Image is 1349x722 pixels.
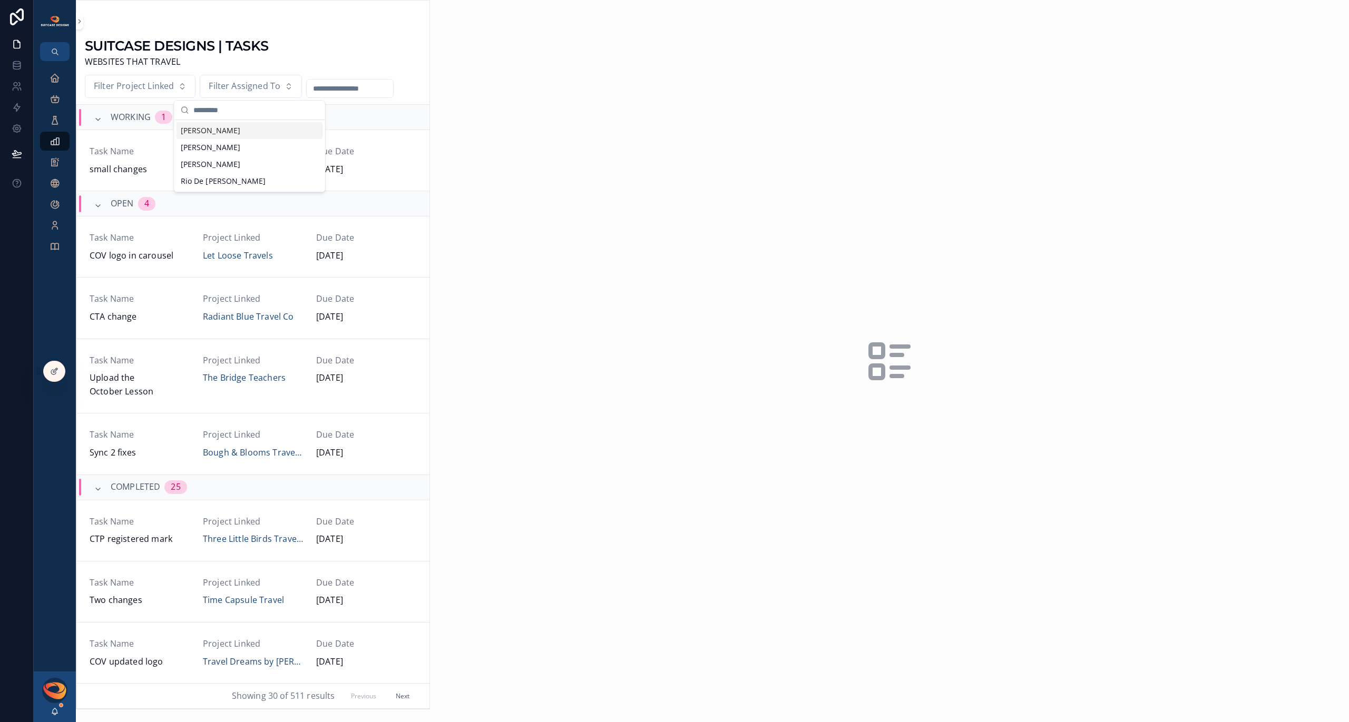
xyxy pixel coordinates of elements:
[316,594,417,607] span: [DATE]
[90,515,190,529] span: Task Name
[177,139,323,156] div: [PERSON_NAME]
[177,173,323,190] div: Rio De [PERSON_NAME]
[85,55,269,69] span: WEBSITES THAT TRAVEL
[77,339,429,414] a: Task NameUpload the October LessonProject LinkedThe Bridge TeachersDue Date[DATE]
[316,231,417,245] span: Due Date
[90,576,190,590] span: Task Name
[232,689,335,703] span: Showing 30 of 511 results
[316,576,417,590] span: Due Date
[174,120,325,192] div: Suggestions
[90,446,190,460] span: Sync 2 fixes
[316,354,417,368] span: Due Date
[203,532,304,546] a: Three Little Birds Travel Agency
[316,532,417,546] span: [DATE]
[203,292,304,306] span: Project Linked
[203,310,294,324] a: Radiant Blue Travel Co
[203,249,273,263] a: Let Loose Travels
[90,249,190,263] span: COV logo in carousel
[90,371,190,398] span: Upload the October Lesson
[316,428,417,442] span: Due Date
[316,249,417,263] span: [DATE]
[203,576,304,590] span: Project Linked
[161,111,166,124] div: 1
[144,197,149,211] div: 4
[203,637,304,651] span: Project Linked
[316,292,417,306] span: Due Date
[90,163,190,176] span: small changes
[90,145,190,159] span: Task Name
[77,561,429,622] a: Task NameTwo changesProject LinkedTime Capsule TravelDue Date[DATE]
[203,354,304,368] span: Project Linked
[85,75,195,98] button: Select Button
[111,480,160,494] span: COMPLETED
[90,354,190,368] span: Task Name
[90,231,190,245] span: Task Name
[316,637,417,651] span: Due Date
[90,655,190,669] span: COV updated logo
[316,515,417,529] span: Due Date
[40,15,70,27] img: App logo
[171,480,180,494] div: 25
[316,145,417,159] span: Due Date
[316,163,417,176] span: [DATE]
[177,122,323,139] div: [PERSON_NAME]
[388,688,417,704] button: Next
[77,413,429,474] a: Task NameSync 2 fixesProject LinkedBough & Blooms Travel, LLCDue Date[DATE]
[85,36,269,55] h1: SUITCASE DESIGNS | TASKS
[77,500,429,561] a: Task NameCTP registered markProject LinkedThree Little Birds Travel AgencyDue Date[DATE]
[203,515,304,529] span: Project Linked
[90,292,190,306] span: Task Name
[316,446,417,460] span: [DATE]
[203,231,304,245] span: Project Linked
[77,130,429,191] a: Task Namesmall changesProject LinkedSomewhere Tropical & BeyondDue Date[DATE]
[90,532,190,546] span: CTP registered mark
[90,594,190,607] span: Two changes
[316,310,417,324] span: [DATE]
[200,75,302,98] button: Select Button
[111,197,134,211] span: OPEN
[90,310,190,324] span: CTA change
[90,637,190,651] span: Task Name
[316,371,417,385] span: [DATE]
[203,655,304,669] a: Travel Dreams by [PERSON_NAME]
[77,216,429,278] a: Task NameCOV logo in carouselProject LinkedLet Loose TravelsDue Date[DATE]
[203,594,284,607] a: Time Capsule Travel
[111,111,151,124] span: WORKING
[203,371,286,385] a: The Bridge Teachers
[203,446,304,460] a: Bough & Blooms Travel, LLC
[209,80,280,93] span: Filter Assigned To
[94,80,174,93] span: Filter Project Linked
[77,278,429,339] a: Task NameCTA changeProject LinkedRadiant Blue Travel CoDue Date[DATE]
[177,156,323,173] div: [PERSON_NAME]
[34,61,76,270] div: scrollable content
[77,622,429,684] a: Task NameCOV updated logoProject LinkedTravel Dreams by [PERSON_NAME]Due Date[DATE]
[316,655,417,669] span: [DATE]
[203,428,304,442] span: Project Linked
[90,428,190,442] span: Task Name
